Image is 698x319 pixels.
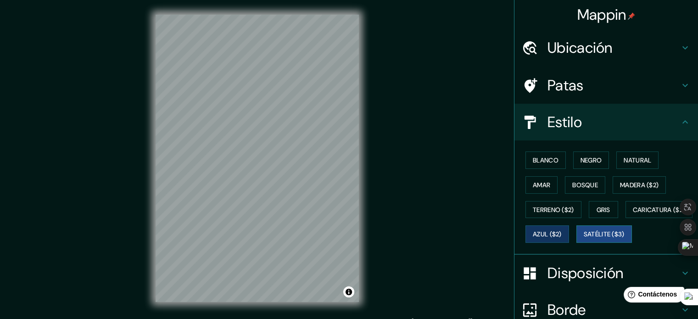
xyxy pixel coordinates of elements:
font: Estilo [547,112,582,132]
font: Terreno ($2) [533,206,574,214]
button: Terreno ($2) [525,201,581,218]
button: Gris [589,201,618,218]
font: Patas [547,76,584,95]
font: Natural [624,156,651,164]
canvas: Mapa [156,15,359,302]
font: Satélite ($3) [584,230,625,239]
button: Caricatura ($2) [625,201,693,218]
font: Blanco [533,156,558,164]
button: Blanco [525,151,566,169]
div: Disposición [514,255,698,291]
iframe: Lanzador de widgets de ayuda [616,283,688,309]
div: Ubicación [514,29,698,66]
button: Activar o desactivar atribución [343,286,354,297]
button: Satélite ($3) [576,225,632,243]
font: Bosque [572,181,598,189]
button: Bosque [565,176,605,194]
font: Azul ($2) [533,230,562,239]
font: Caricatura ($2) [633,206,686,214]
button: Negro [573,151,609,169]
font: Mappin [577,5,626,24]
font: Gris [597,206,610,214]
button: Amar [525,176,558,194]
img: pin-icon.png [628,12,635,20]
font: Madera ($2) [620,181,659,189]
button: Azul ($2) [525,225,569,243]
font: Disposición [547,263,623,283]
font: Amar [533,181,550,189]
div: Patas [514,67,698,104]
font: Negro [581,156,602,164]
button: Natural [616,151,659,169]
font: Ubicación [547,38,613,57]
div: Estilo [514,104,698,140]
button: Madera ($2) [613,176,666,194]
